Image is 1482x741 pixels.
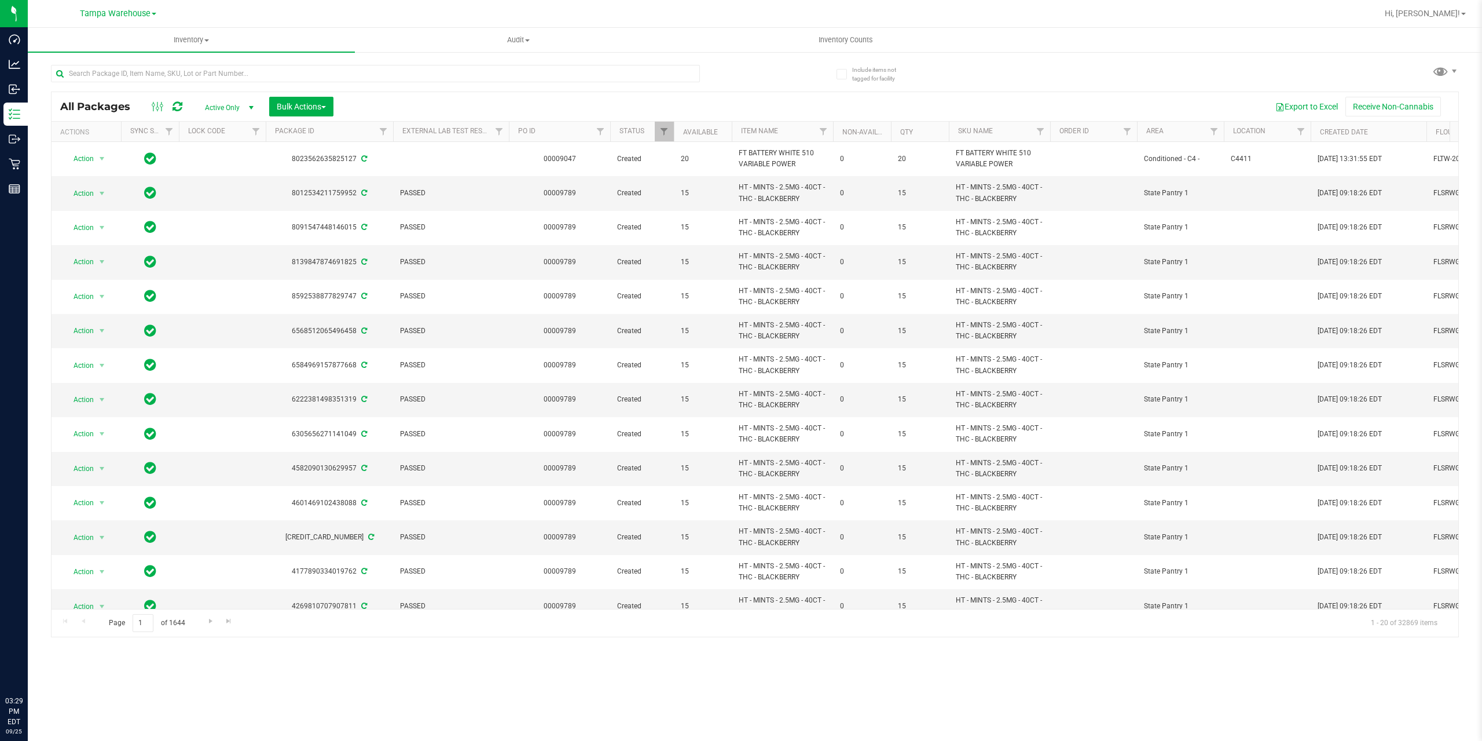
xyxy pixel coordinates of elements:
[9,108,20,120] inline-svg: Inventory
[360,361,367,369] span: Sync from Compliance System
[739,251,826,273] span: HT - MINTS - 2.5MG - 40CT - THC - BLACKBERRY
[95,530,109,546] span: select
[898,222,942,233] span: 15
[739,354,826,376] span: HT - MINTS - 2.5MG - 40CT - THC - BLACKBERRY
[133,614,153,632] input: 1
[544,223,576,231] a: 00009789
[1205,122,1224,141] a: Filter
[269,97,333,116] button: Bulk Actions
[1318,257,1382,268] span: [DATE] 09:18:26 EDT
[617,326,667,337] span: Created
[144,529,156,545] span: In Sync
[1144,360,1217,371] span: State Pantry 1
[1144,222,1217,233] span: State Pantry 1
[681,566,725,577] span: 15
[840,291,884,302] span: 0
[63,254,94,270] span: Action
[144,323,156,339] span: In Sync
[617,601,667,612] span: Created
[681,257,725,268] span: 15
[9,183,20,195] inline-svg: Reports
[144,598,156,614] span: In Sync
[956,458,1043,480] span: HT - MINTS - 2.5MG - 40CT - THC - BLACKBERRY
[739,561,826,583] span: HT - MINTS - 2.5MG - 40CT - THC - BLACKBERRY
[400,394,502,405] span: PASSED
[1318,498,1382,509] span: [DATE] 09:18:26 EDT
[400,498,502,509] span: PASSED
[12,648,46,683] iframe: Resource center
[360,155,367,163] span: Sync from Compliance System
[1144,188,1217,199] span: State Pantry 1
[852,65,910,83] span: Include items not tagged for facility
[63,598,94,615] span: Action
[144,426,156,442] span: In Sync
[144,460,156,476] span: In Sync
[95,598,109,615] span: select
[1318,154,1382,165] span: [DATE] 13:31:55 EDT
[655,122,674,141] a: Filter
[360,189,367,197] span: Sync from Compliance System
[264,154,395,165] div: 8023562635825127
[400,463,502,474] span: PASSED
[840,360,884,371] span: 0
[1318,222,1382,233] span: [DATE] 09:18:26 EDT
[544,567,576,575] a: 00009789
[9,133,20,145] inline-svg: Outbound
[144,495,156,511] span: In Sync
[400,326,502,337] span: PASSED
[400,429,502,440] span: PASSED
[360,223,367,231] span: Sync from Compliance System
[95,220,109,236] span: select
[63,220,94,236] span: Action
[130,127,175,135] a: Sync Status
[99,614,195,632] span: Page of 1644
[60,100,142,113] span: All Packages
[355,35,681,45] span: Audit
[840,394,884,405] span: 0
[80,9,151,19] span: Tampa Warehouse
[264,394,395,405] div: 6222381498351319
[1144,291,1217,302] span: State Pantry 1
[956,492,1043,514] span: HT - MINTS - 2.5MG - 40CT - THC - BLACKBERRY
[840,566,884,577] span: 0
[95,461,109,477] span: select
[681,326,725,337] span: 15
[264,360,395,371] div: 6584969157877668
[1318,291,1382,302] span: [DATE] 09:18:26 EDT
[840,463,884,474] span: 0
[264,532,395,543] div: [CREDIT_CARD_NUMBER]
[739,286,826,308] span: HT - MINTS - 2.5MG - 40CT - THC - BLACKBERRY
[144,391,156,407] span: In Sync
[617,222,667,233] span: Created
[400,188,502,199] span: PASSED
[400,257,502,268] span: PASSED
[9,59,20,70] inline-svg: Analytics
[247,122,266,141] a: Filter
[63,426,94,442] span: Action
[366,533,374,541] span: Sync from Compliance System
[63,289,94,305] span: Action
[900,128,913,136] a: Qty
[144,254,156,270] span: In Sync
[360,258,367,266] span: Sync from Compliance System
[619,127,644,135] a: Status
[264,601,395,612] div: 4269810707907811
[956,182,1043,204] span: HT - MINTS - 2.5MG - 40CT - THC - BLACKBERRY
[188,127,225,135] a: Lock Code
[277,102,326,111] span: Bulk Actions
[544,189,576,197] a: 00009789
[739,389,826,411] span: HT - MINTS - 2.5MG - 40CT - THC - BLACKBERRY
[264,498,395,509] div: 4601469102438088
[1318,566,1382,577] span: [DATE] 09:18:26 EDT
[400,222,502,233] span: PASSED
[374,122,393,141] a: Filter
[360,327,367,335] span: Sync from Compliance System
[63,323,94,339] span: Action
[1144,498,1217,509] span: State Pantry 1
[739,148,826,170] span: FT BATTERY WHITE 510 VARIABLE POWER
[681,222,725,233] span: 15
[144,219,156,235] span: In Sync
[739,217,826,239] span: HT - MINTS - 2.5MG - 40CT - THC - BLACKBERRY
[63,564,94,580] span: Action
[1318,601,1382,612] span: [DATE] 09:18:26 EDT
